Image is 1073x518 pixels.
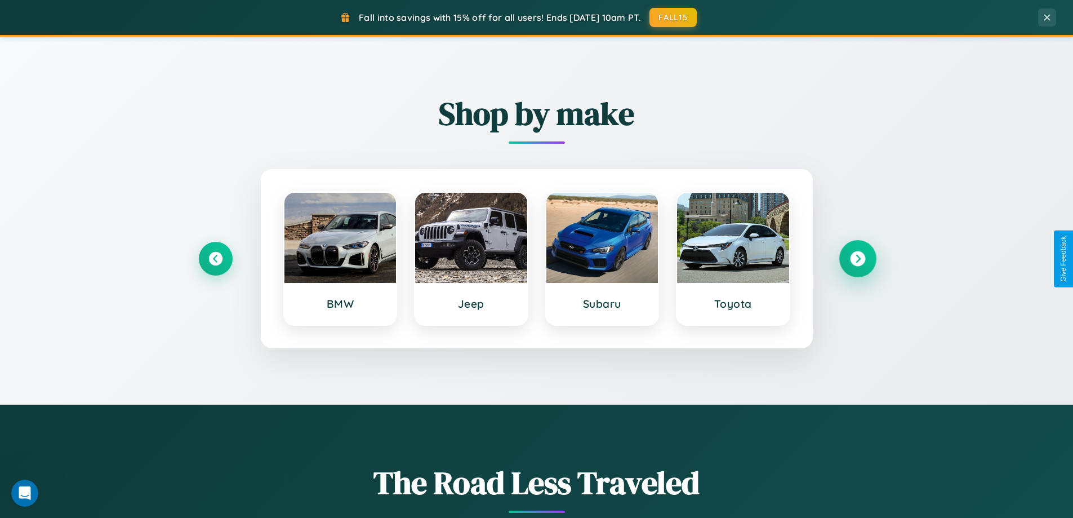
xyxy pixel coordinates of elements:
[649,8,697,27] button: FALL15
[199,92,875,135] h2: Shop by make
[558,297,647,311] h3: Subaru
[688,297,778,311] h3: Toyota
[359,12,641,23] span: Fall into savings with 15% off for all users! Ends [DATE] 10am PT.
[426,297,516,311] h3: Jeep
[1059,236,1067,282] div: Give Feedback
[296,297,385,311] h3: BMW
[11,480,38,507] iframe: Intercom live chat
[199,461,875,504] h1: The Road Less Traveled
